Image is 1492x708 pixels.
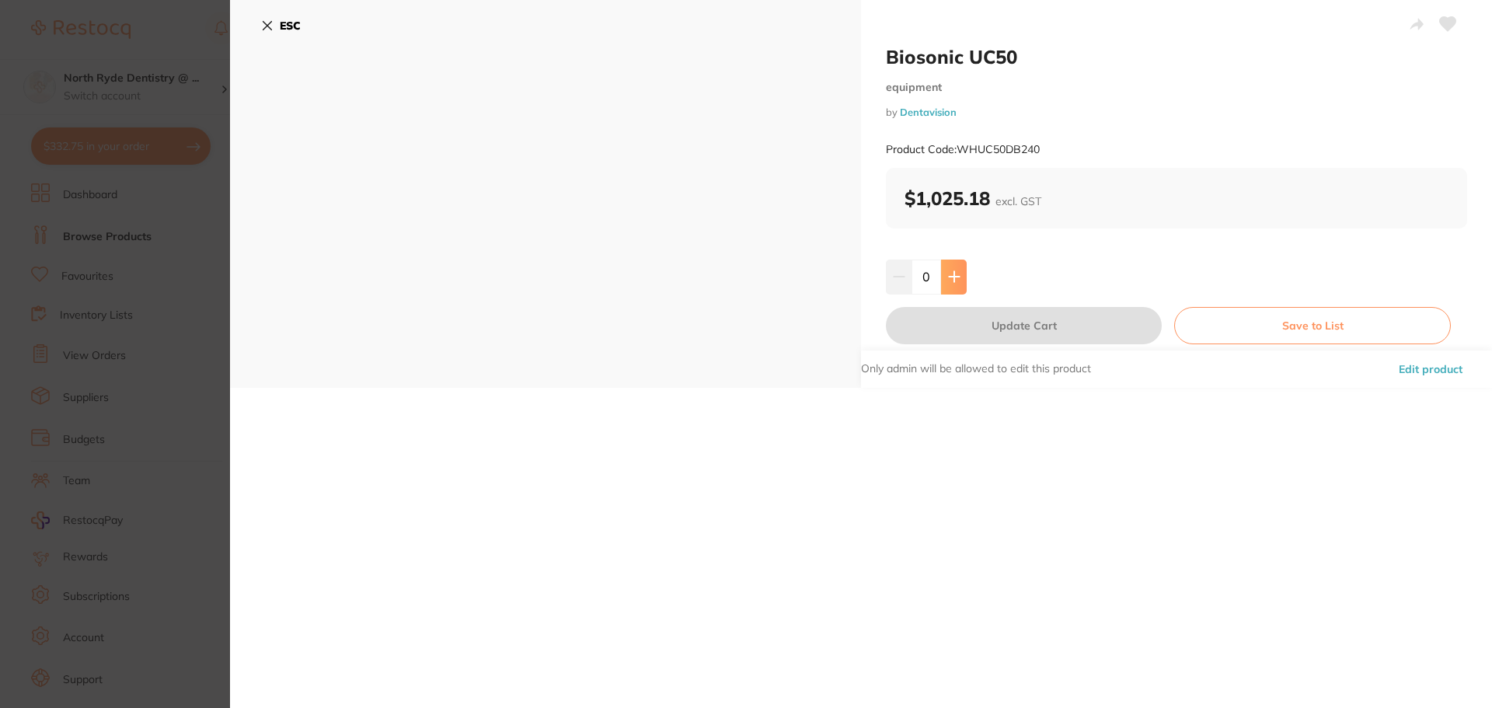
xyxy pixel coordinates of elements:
[905,187,1041,210] b: $1,025.18
[1174,307,1451,344] button: Save to List
[995,194,1041,208] span: excl. GST
[261,12,301,39] button: ESC
[886,307,1162,344] button: Update Cart
[861,361,1091,377] p: Only admin will be allowed to edit this product
[886,143,1040,156] small: Product Code: WHUC50DB240
[886,106,1467,118] small: by
[900,106,957,118] a: Dentavision
[886,45,1467,68] h2: Biosonic UC50
[280,19,301,33] b: ESC
[886,81,1467,94] small: equipment
[1394,351,1467,388] button: Edit product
